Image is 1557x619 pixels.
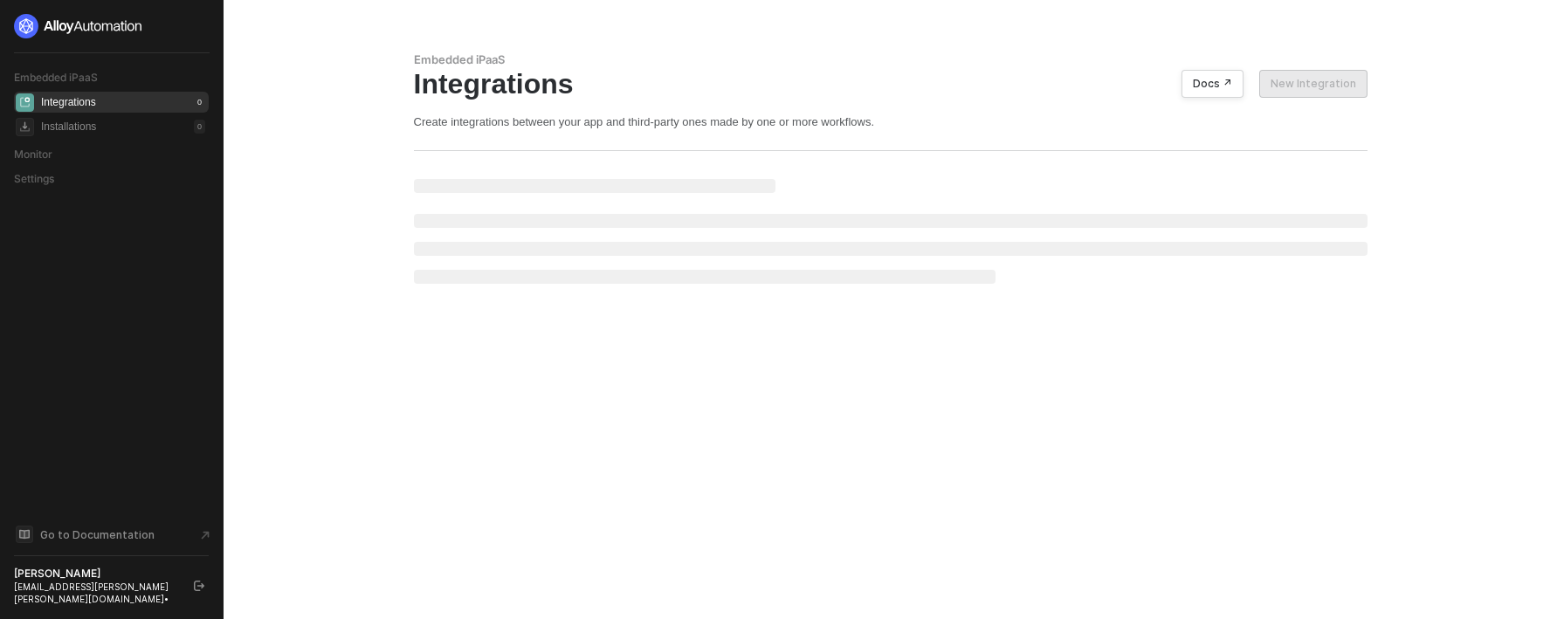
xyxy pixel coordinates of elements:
span: Go to Documentation [40,527,155,542]
span: installations [16,118,34,136]
a: Knowledge Base [14,524,210,545]
span: Monitor [14,148,52,161]
div: Installations [41,120,96,134]
a: logo [14,14,209,38]
div: Integrations [414,67,1368,100]
img: logo [14,14,143,38]
span: integrations [16,93,34,112]
span: logout [194,581,204,591]
span: Settings [14,172,54,185]
span: Embedded iPaaS [14,71,98,84]
div: 0 [194,95,205,109]
button: Docs ↗ [1182,70,1244,98]
span: document-arrow [196,526,214,544]
div: Create integrations between your app and third-party ones made by one or more workflows. [414,114,1368,129]
button: New Integration [1259,70,1368,98]
div: Integrations [41,95,96,110]
div: 0 [194,120,205,134]
div: Docs ↗ [1193,77,1232,91]
div: [EMAIL_ADDRESS][PERSON_NAME][PERSON_NAME][DOMAIN_NAME] • [14,581,178,605]
div: Embedded iPaaS [414,52,1368,67]
span: documentation [16,526,33,543]
div: [PERSON_NAME] [14,567,178,581]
